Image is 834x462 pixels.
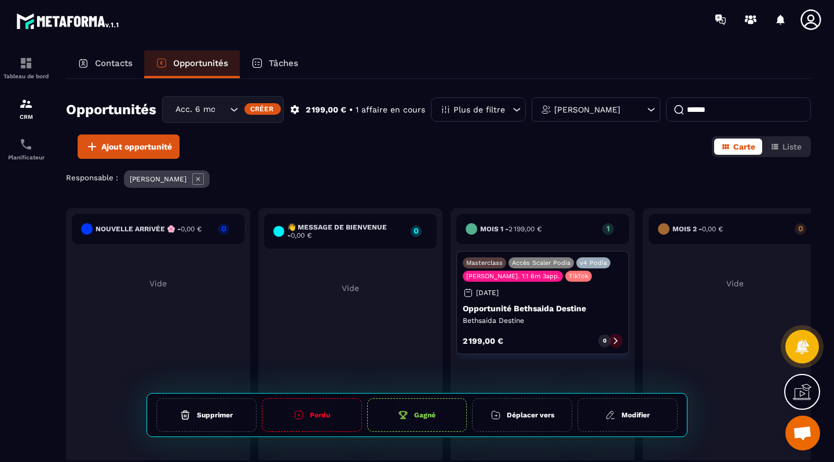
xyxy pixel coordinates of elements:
[181,225,202,233] span: 0,00 €
[602,224,614,232] p: 1
[466,259,503,267] p: Masterclass
[649,279,821,288] p: Vide
[714,139,762,155] button: Carte
[96,225,202,233] h6: Nouvelle arrivée 🌸 -
[95,58,133,68] p: Contacts
[3,129,49,169] a: schedulerschedulerPlanificateur
[287,223,405,239] h6: 👋 Message de Bienvenue -
[3,48,49,88] a: formationformationTableau de bord
[162,96,284,123] div: Search for option
[72,279,244,288] p: Vide
[3,154,49,161] p: Planificateur
[621,411,650,419] h6: Modifier
[411,227,422,235] p: 0
[3,73,49,79] p: Tableau de bord
[291,231,312,239] span: 0,00 €
[554,106,620,114] p: [PERSON_NAME]
[453,106,505,114] p: Plus de filtre
[398,410,408,420] img: cup-gr.aac5f536.svg
[66,50,144,78] a: Contacts
[269,58,298,68] p: Tâches
[507,411,554,419] h6: Déplacer vers
[356,104,425,115] p: 1 affaire en cours
[130,175,186,183] p: [PERSON_NAME]
[509,225,542,233] span: 2 199,00 €
[144,50,240,78] a: Opportunités
[480,225,542,233] h6: Mois 1 -
[19,97,33,111] img: formation
[512,259,570,267] p: Accès Scaler Podia
[414,411,436,419] h6: Gagné
[733,142,755,151] span: Carte
[3,88,49,129] a: formationformationCRM
[782,142,802,151] span: Liste
[215,103,227,116] input: Search for option
[476,289,499,297] p: [DATE]
[349,104,353,115] p: •
[244,103,281,115] div: Créer
[763,139,809,155] button: Liste
[702,225,723,233] span: 0,00 €
[173,103,215,116] span: Acc. 6 mois - 3 appels
[101,141,172,152] span: Ajout opportunité
[463,304,623,313] p: Opportunité Bethsaida Destine
[785,416,820,450] a: Ouvrir le chat
[19,137,33,151] img: scheduler
[466,272,559,280] p: [PERSON_NAME]. 1:1 6m 3app.
[672,225,723,233] h6: Mois 2 -
[3,114,49,120] p: CRM
[78,134,180,159] button: Ajout opportunité
[16,10,120,31] img: logo
[264,283,437,293] p: Vide
[580,259,607,267] p: v4 Podia
[66,98,156,121] h2: Opportunités
[795,224,806,232] p: 0
[240,50,310,78] a: Tâches
[603,337,606,345] p: 0
[569,272,588,280] p: TikTok
[173,58,228,68] p: Opportunités
[306,104,346,115] p: 2 199,00 €
[310,411,330,419] h6: Perdu
[197,411,233,419] h6: Supprimer
[463,316,623,325] p: Bethsaida Destine
[218,224,229,232] p: 0
[66,173,118,182] p: Responsable :
[19,56,33,70] img: formation
[463,337,503,345] p: 2 199,00 €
